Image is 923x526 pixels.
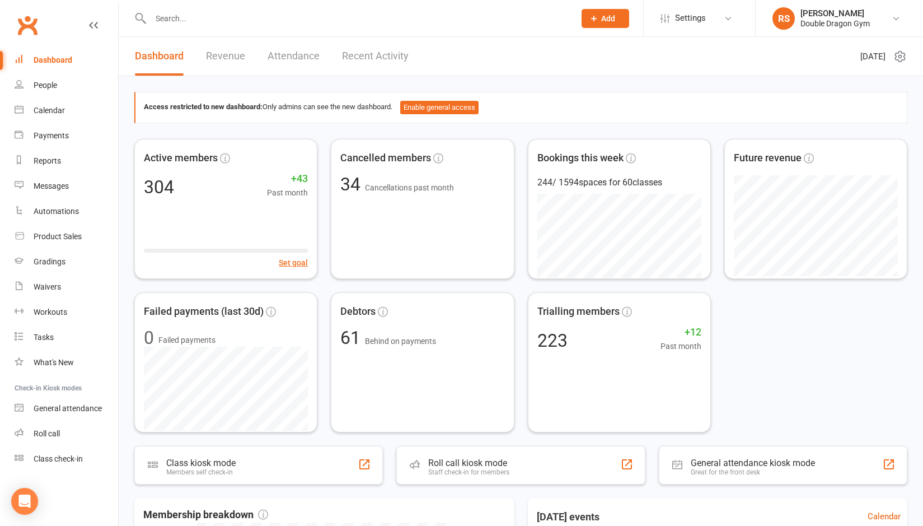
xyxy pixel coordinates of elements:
[144,103,263,111] strong: Access restricted to new dashboard:
[428,468,509,476] div: Staff check-in for members
[15,98,118,123] a: Calendar
[34,282,61,291] div: Waivers
[268,37,320,76] a: Attendance
[34,232,82,241] div: Product Sales
[34,131,69,140] div: Payments
[582,9,629,28] button: Add
[734,150,802,166] span: Future revenue
[34,55,72,64] div: Dashboard
[34,333,54,342] div: Tasks
[34,308,67,316] div: Workouts
[691,468,815,476] div: Great for the front desk
[537,304,620,320] span: Trialling members
[11,488,38,515] div: Open Intercom Messenger
[15,224,118,249] a: Product Sales
[342,37,409,76] a: Recent Activity
[34,358,74,367] div: What's New
[365,183,454,192] span: Cancellations past month
[691,458,815,468] div: General attendance kiosk mode
[537,332,568,350] div: 223
[800,18,870,29] div: Double Dragon Gym
[15,73,118,98] a: People
[144,304,264,320] span: Failed payments (last 30d)
[144,150,218,166] span: Active members
[15,300,118,325] a: Workouts
[144,101,898,114] div: Only admins can see the new dashboard.
[675,6,706,31] span: Settings
[340,304,376,320] span: Debtors
[800,8,870,18] div: [PERSON_NAME]
[15,199,118,224] a: Automations
[143,507,268,523] span: Membership breakdown
[15,274,118,300] a: Waivers
[868,510,901,523] a: Calendar
[34,257,65,266] div: Gradings
[365,337,436,346] span: Behind on payments
[15,350,118,375] a: What's New
[144,329,154,347] div: 0
[15,249,118,274] a: Gradings
[428,458,509,468] div: Roll call kiosk mode
[34,404,102,413] div: General attendance
[537,150,624,166] span: Bookings this week
[340,150,431,166] span: Cancelled members
[15,123,118,148] a: Payments
[158,334,215,346] span: Failed payments
[15,174,118,199] a: Messages
[15,148,118,174] a: Reports
[15,421,118,446] a: Roll call
[660,340,701,352] span: Past month
[206,37,245,76] a: Revenue
[340,327,365,348] span: 61
[660,324,701,341] span: +12
[267,187,308,199] span: Past month
[147,11,567,26] input: Search...
[15,48,118,73] a: Dashboard
[34,156,61,165] div: Reports
[400,101,479,114] button: Enable general access
[772,7,795,30] div: RS
[279,257,308,269] button: Set goal
[34,81,57,90] div: People
[860,50,885,63] span: [DATE]
[15,325,118,350] a: Tasks
[267,171,308,187] span: +43
[166,458,236,468] div: Class kiosk mode
[34,429,60,438] div: Roll call
[34,454,83,463] div: Class check-in
[34,207,79,216] div: Automations
[166,468,236,476] div: Members self check-in
[34,181,69,190] div: Messages
[144,178,174,196] div: 304
[537,175,701,190] div: 244 / 1594 spaces for 60 classes
[15,446,118,472] a: Class kiosk mode
[15,396,118,421] a: General attendance kiosk mode
[34,106,65,115] div: Calendar
[601,14,615,23] span: Add
[135,37,184,76] a: Dashboard
[340,174,365,195] span: 34
[13,11,41,39] a: Clubworx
